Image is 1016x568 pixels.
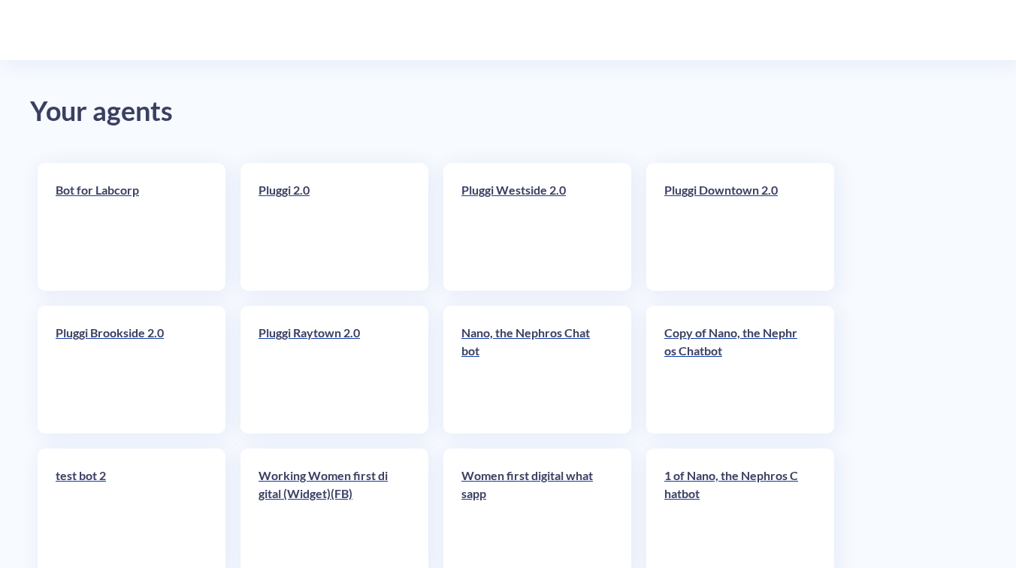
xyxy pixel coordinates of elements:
p: Pluggi Downtown 2.0 [664,181,800,199]
p: Pluggi 2.0 [259,181,394,199]
a: Pluggi Downtown 2.0 [664,181,800,273]
p: Pluggi Raytown 2.0 [259,324,394,342]
a: Working Women first digital (Widget)(FB) [259,467,394,558]
div: Your agents [30,90,986,133]
a: Nano, the Nephros Chatbot [461,324,597,415]
p: test bot 2 [56,467,191,485]
a: test bot 2 [56,467,191,558]
p: Nano, the Nephros Chatbot [461,324,597,360]
p: Pluggi Brookside 2.0 [56,324,191,342]
a: Pluggi Raytown 2.0 [259,324,394,415]
a: Pluggi Brookside 2.0 [56,324,191,415]
a: Pluggi 2.0 [259,181,394,273]
p: Copy of Nano, the Nephros Chatbot [664,324,800,360]
a: Copy of Nano, the Nephros Chatbot [664,324,800,415]
a: Pluggi Westside 2.0 [461,181,597,273]
a: 1 of Nano, the Nephros Chatbot [664,467,800,558]
p: Pluggi Westside 2.0 [461,181,597,199]
p: Working Women first digital (Widget)(FB) [259,467,394,503]
p: 1 of Nano, the Nephros Chatbot [664,467,800,503]
a: Bot for Labcorp [56,181,191,273]
p: Women first digital whatsapp [461,467,597,503]
p: Bot for Labcorp [56,181,191,199]
a: Women first digital whatsapp [461,467,597,558]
